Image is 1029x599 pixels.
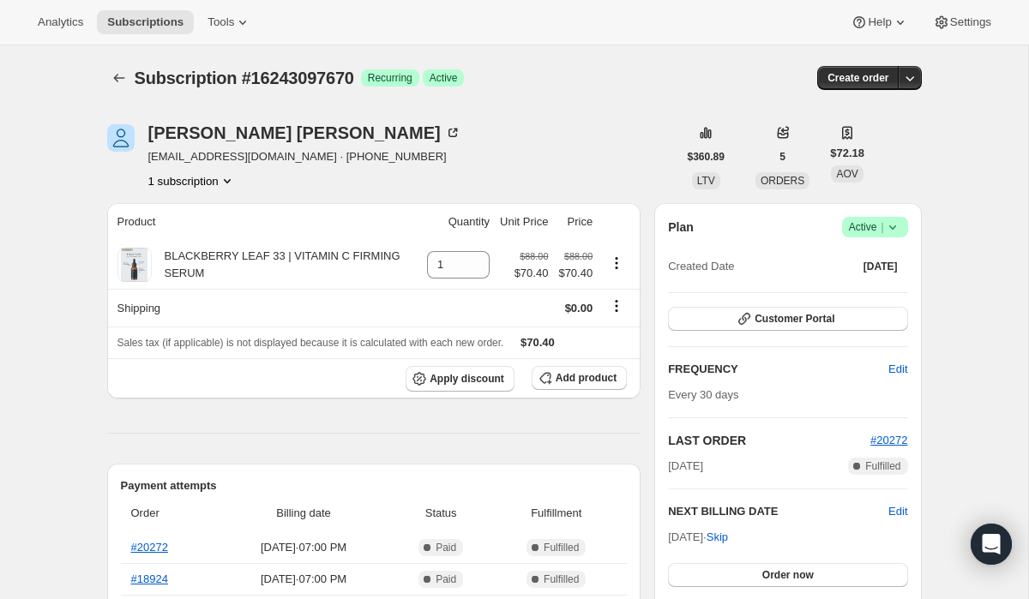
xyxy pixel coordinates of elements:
span: Tools [208,15,234,29]
span: Active [430,71,458,85]
span: Every 30 days [668,388,738,401]
span: | [881,220,883,234]
button: Apply discount [406,366,514,392]
small: $88.00 [520,251,548,261]
span: [DATE] · [668,530,728,543]
span: Paid [436,572,456,586]
button: Shipping actions [603,297,630,315]
span: Paid [436,541,456,554]
button: $360.89 [677,145,735,169]
span: ORDERS [761,175,804,187]
button: Subscriptions [107,66,131,90]
span: Created Date [668,258,734,275]
span: LTV [697,175,715,187]
span: Analytics [38,15,83,29]
span: Fulfillment [496,505,617,522]
button: Product actions [148,172,236,189]
button: Analytics [27,10,93,34]
span: Create order [827,71,888,85]
h2: FREQUENCY [668,361,888,378]
button: Edit [888,503,907,520]
button: Customer Portal [668,307,907,331]
span: [DATE] · 07:00 PM [221,571,386,588]
span: [DATE] · 07:00 PM [221,539,386,556]
button: Help [840,10,918,34]
span: 5 [779,150,785,164]
span: Customer Portal [755,312,834,326]
th: Order [121,494,217,532]
th: Quantity [422,203,495,241]
span: Edit [888,361,907,378]
span: Apply discount [430,372,504,386]
span: Fulfilled [865,459,900,473]
span: [DATE] [864,260,898,273]
th: Price [553,203,598,241]
span: $70.40 [521,336,555,349]
button: Product actions [603,254,630,273]
span: Subscriptions [107,15,184,29]
h2: Payment attempts [121,477,628,494]
div: [PERSON_NAME] [PERSON_NAME] [148,124,461,141]
button: Tools [197,10,262,34]
span: Billing date [221,505,386,522]
th: Unit Price [495,203,553,241]
div: Open Intercom Messenger [971,524,1012,565]
span: Settings [950,15,991,29]
button: Subscriptions [97,10,194,34]
th: Shipping [107,289,423,326]
span: [EMAIL_ADDRESS][DOMAIN_NAME] · [PHONE_NUMBER] [148,148,461,165]
h2: Plan [668,219,694,236]
span: $70.40 [514,265,549,282]
small: $88.00 [564,251,593,261]
a: #20272 [870,434,907,446]
span: AOV [836,168,857,180]
span: Active [849,219,901,236]
span: Order now [762,568,814,582]
button: Add product [532,366,627,390]
span: $70.40 [558,265,593,282]
span: Add product [556,371,617,385]
h2: LAST ORDER [668,432,870,449]
a: #20272 [131,541,168,554]
button: 5 [769,145,796,169]
span: $72.18 [830,145,864,162]
span: Fulfilled [544,541,579,554]
button: Create order [817,66,899,90]
div: BLACKBERRY LEAF 33 | VITAMIN C FIRMING SERUM [152,248,418,282]
span: Sales tax (if applicable) is not displayed because it is calculated with each new order. [117,337,504,349]
span: $0.00 [565,302,593,314]
th: Product [107,203,423,241]
span: Recurring [368,71,412,85]
span: [DATE] [668,458,703,475]
span: Fulfilled [544,572,579,586]
button: Order now [668,563,907,587]
span: Skip [707,529,728,546]
a: #18924 [131,572,168,585]
button: Edit [878,356,918,383]
span: Stephanie M Osborne [107,124,135,152]
button: #20272 [870,432,907,449]
span: $360.89 [688,150,725,164]
span: Help [868,15,891,29]
button: Settings [923,10,1002,34]
span: Status [396,505,485,522]
button: Skip [696,524,738,551]
button: [DATE] [853,255,908,279]
h2: NEXT BILLING DATE [668,503,888,520]
span: Subscription #16243097670 [135,69,354,87]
